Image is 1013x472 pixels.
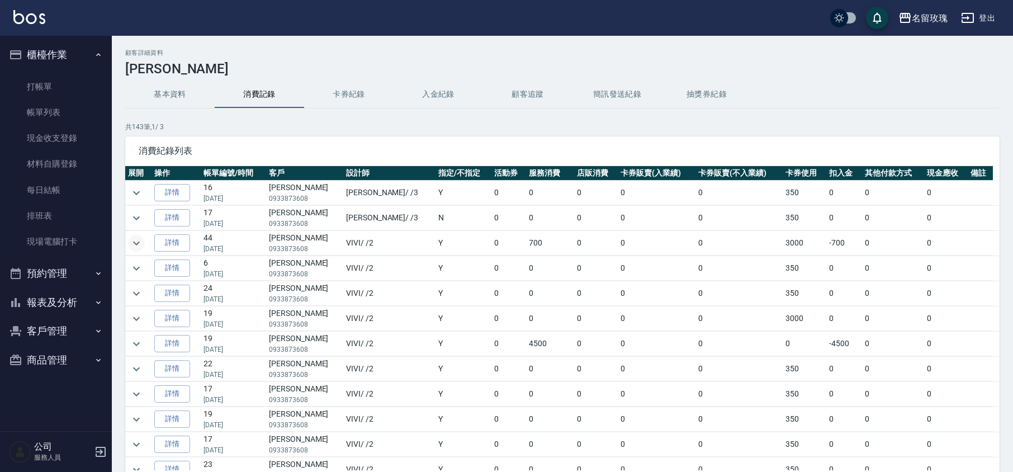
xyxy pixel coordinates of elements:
td: 24 [201,281,266,306]
p: 0933873608 [269,193,340,204]
td: VIVI / /2 [343,407,436,432]
td: 0 [574,281,618,306]
td: 0 [526,357,574,381]
p: [DATE] [203,445,263,455]
td: 0 [526,281,574,306]
th: 扣入金 [826,166,862,181]
button: expand row [128,411,145,428]
td: 0 [695,181,783,205]
td: 0 [862,281,924,306]
td: 350 [783,407,826,432]
th: 備註 [968,166,993,181]
td: VIVI / /2 [343,382,436,407]
td: 0 [491,432,526,457]
td: VIVI / /2 [343,256,436,281]
button: 登出 [957,8,1000,29]
a: 詳情 [154,285,190,302]
td: 0 [491,256,526,281]
img: Person [9,441,31,463]
td: N [436,206,491,230]
div: 名留玫瑰 [912,11,948,25]
td: 0 [574,206,618,230]
td: 350 [783,281,826,306]
button: expand row [128,310,145,327]
p: 共 143 筆, 1 / 3 [125,122,1000,132]
button: expand row [128,210,145,226]
td: 0 [924,357,968,381]
a: 詳情 [154,259,190,277]
td: Y [436,181,491,205]
p: 0933873608 [269,370,340,380]
td: Y [436,281,491,306]
td: 4500 [526,332,574,356]
p: 0933873608 [269,319,340,329]
p: [DATE] [203,344,263,355]
td: 0 [491,407,526,432]
td: 0 [695,332,783,356]
p: 0933873608 [269,445,340,455]
p: [DATE] [203,244,263,254]
td: [PERSON_NAME] / /3 [343,181,436,205]
td: 0 [491,332,526,356]
td: 22 [201,357,266,381]
a: 現場電腦打卡 [4,229,107,254]
a: 打帳單 [4,74,107,100]
td: 16 [201,181,266,205]
td: VIVI / /2 [343,306,436,331]
td: 0 [491,181,526,205]
td: 0 [924,281,968,306]
td: 3000 [783,306,826,331]
td: 0 [862,332,924,356]
td: 0 [618,407,695,432]
th: 帳單編號/時間 [201,166,266,181]
td: 0 [526,432,574,457]
td: Y [436,306,491,331]
button: 基本資料 [125,81,215,108]
button: save [866,7,888,29]
h3: [PERSON_NAME] [125,61,1000,77]
td: 0 [574,382,618,407]
button: 櫃檯作業 [4,40,107,69]
td: [PERSON_NAME] [266,206,343,230]
button: 顧客追蹤 [483,81,572,108]
td: -4500 [826,332,862,356]
p: [DATE] [203,370,263,380]
td: [PERSON_NAME] [266,407,343,432]
td: 0 [491,281,526,306]
td: 3000 [783,231,826,256]
p: 0933873608 [269,244,340,254]
td: 0 [695,206,783,230]
td: Y [436,332,491,356]
button: expand row [128,361,145,377]
td: 0 [574,407,618,432]
p: 0933873608 [269,294,340,304]
td: 17 [201,432,266,457]
td: 0 [826,382,862,407]
button: 簡訊發送紀錄 [572,81,662,108]
td: 19 [201,306,266,331]
td: Y [436,407,491,432]
td: 19 [201,332,266,356]
td: 0 [924,256,968,281]
td: 0 [826,256,862,281]
a: 材料自購登錄 [4,151,107,177]
p: 0933873608 [269,269,340,279]
td: -700 [826,231,862,256]
span: 消費紀錄列表 [139,145,986,157]
td: 350 [783,432,826,457]
td: 0 [862,407,924,432]
p: 0933873608 [269,395,340,405]
td: 0 [618,306,695,331]
td: 0 [491,357,526,381]
td: 350 [783,382,826,407]
a: 排班表 [4,203,107,229]
td: VIVI / /2 [343,231,436,256]
th: 設計師 [343,166,436,181]
p: [DATE] [203,319,263,329]
td: VIVI / /2 [343,281,436,306]
td: 0 [924,231,968,256]
td: 44 [201,231,266,256]
p: [DATE] [203,193,263,204]
button: 商品管理 [4,346,107,375]
td: 0 [526,382,574,407]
